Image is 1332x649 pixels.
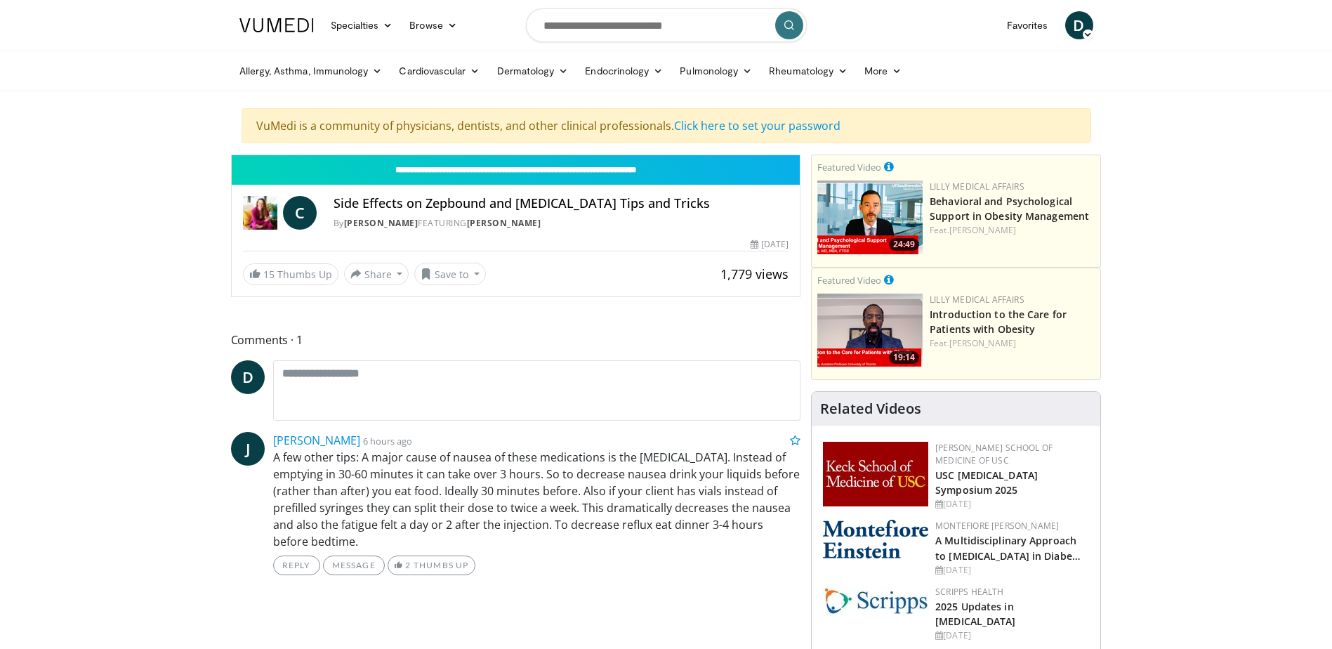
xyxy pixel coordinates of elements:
a: 19:14 [817,294,923,367]
a: [PERSON_NAME] [467,217,541,229]
a: Dermatology [489,57,577,85]
span: 2 [405,560,411,570]
img: VuMedi Logo [239,18,314,32]
a: Montefiore [PERSON_NAME] [935,520,1059,532]
div: [DATE] [935,498,1089,511]
a: Specialties [322,11,402,39]
small: 6 hours ago [363,435,412,447]
a: [PERSON_NAME] [949,224,1016,236]
span: Comments 1 [231,331,801,349]
a: 24:49 [817,181,923,254]
button: Save to [414,263,486,285]
a: Rheumatology [760,57,856,85]
div: VuMedi is a community of physicians, dentists, and other clinical professionals. [242,108,1091,143]
span: 1,779 views [720,265,789,282]
a: Message [323,556,385,575]
div: Feat. [930,224,1095,237]
a: Lilly Medical Affairs [930,294,1024,306]
a: USC [MEDICAL_DATA] Symposium 2025 [935,468,1038,497]
a: J [231,432,265,466]
small: Featured Video [817,274,881,287]
img: 7b941f1f-d101-407a-8bfa-07bd47db01ba.png.150x105_q85_autocrop_double_scale_upscale_version-0.2.jpg [823,442,928,506]
a: [PERSON_NAME] School of Medicine of USC [935,442,1053,466]
a: Scripps Health [935,586,1003,598]
h4: Side Effects on Zepbound and [MEDICAL_DATA] Tips and Tricks [334,196,789,211]
div: Feat. [930,337,1095,350]
img: c9f2b0b7-b02a-4276-a72a-b0cbb4230bc1.jpg.150x105_q85_autocrop_double_scale_upscale_version-0.2.jpg [823,586,928,615]
div: By FEATURING [334,217,789,230]
a: Allergy, Asthma, Immunology [231,57,391,85]
a: Reply [273,556,320,575]
a: Endocrinology [576,57,671,85]
img: b0142b4c-93a1-4b58-8f91-5265c282693c.png.150x105_q85_autocrop_double_scale_upscale_version-0.2.png [823,520,928,558]
a: Pulmonology [671,57,760,85]
span: 24:49 [889,238,919,251]
a: Cardiovascular [390,57,488,85]
a: 2 Thumbs Up [388,556,475,575]
a: D [1065,11,1093,39]
div: [DATE] [935,629,1089,642]
a: A Multidisciplinary Approach to [MEDICAL_DATA] in Diabe… [935,534,1081,562]
a: D [231,360,265,394]
a: Behavioral and Psychological Support in Obesity Management [930,195,1089,223]
a: Favorites [998,11,1057,39]
a: [PERSON_NAME] [273,433,360,448]
a: Lilly Medical Affairs [930,181,1024,192]
a: Browse [401,11,466,39]
img: Dr. Carolynn Francavilla [243,196,277,230]
span: 19:14 [889,351,919,364]
a: 2025 Updates in [MEDICAL_DATA] [935,600,1015,628]
h4: Related Videos [820,400,921,417]
a: Click here to set your password [674,118,840,133]
p: A few other tips: A major cause of nausea of these medications is the [MEDICAL_DATA]. Instead of ... [273,449,801,550]
a: More [856,57,910,85]
a: C [283,196,317,230]
img: acc2e291-ced4-4dd5-b17b-d06994da28f3.png.150x105_q85_crop-smart_upscale.png [817,294,923,367]
div: [DATE] [751,238,789,251]
span: 15 [263,268,275,281]
button: Share [344,263,409,285]
input: Search topics, interventions [526,8,807,42]
img: ba3304f6-7838-4e41-9c0f-2e31ebde6754.png.150x105_q85_crop-smart_upscale.png [817,181,923,254]
a: [PERSON_NAME] [344,217,418,229]
a: Introduction to the Care for Patients with Obesity [930,308,1067,336]
a: 15 Thumbs Up [243,263,338,285]
small: Featured Video [817,161,881,173]
div: [DATE] [935,564,1089,577]
a: [PERSON_NAME] [949,337,1016,349]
